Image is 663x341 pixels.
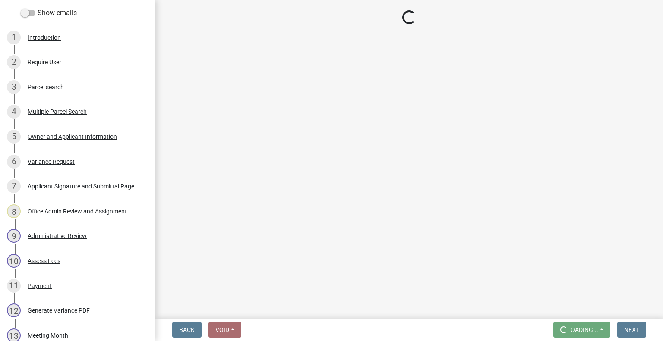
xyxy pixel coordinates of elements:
div: Parcel search [28,84,64,90]
div: 11 [7,279,21,293]
div: 9 [7,229,21,243]
span: Back [179,326,195,333]
div: 8 [7,204,21,218]
label: Show emails [21,8,77,18]
div: Administrative Review [28,233,87,239]
div: Variance Request [28,159,75,165]
div: Applicant Signature and Submittal Page [28,183,134,189]
div: Introduction [28,34,61,41]
div: 10 [7,254,21,268]
div: 3 [7,80,21,94]
div: 7 [7,179,21,193]
span: Void [215,326,229,333]
div: Generate Variance PDF [28,307,90,313]
div: Owner and Applicant Information [28,134,117,140]
div: Office Admin Review and Assignment [28,208,127,214]
button: Back [172,322,202,338]
div: Assess Fees [28,258,60,264]
div: 2 [7,55,21,69]
span: Next [624,326,639,333]
button: Loading... [553,322,610,338]
span: Loading... [567,326,598,333]
div: 5 [7,130,21,144]
div: Payment [28,283,52,289]
div: Multiple Parcel Search [28,109,87,115]
button: Void [208,322,241,338]
button: Next [617,322,646,338]
div: 1 [7,31,21,44]
div: Require User [28,59,61,65]
div: 4 [7,105,21,119]
div: Meeting Month [28,332,68,338]
div: 12 [7,303,21,317]
div: 6 [7,155,21,169]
